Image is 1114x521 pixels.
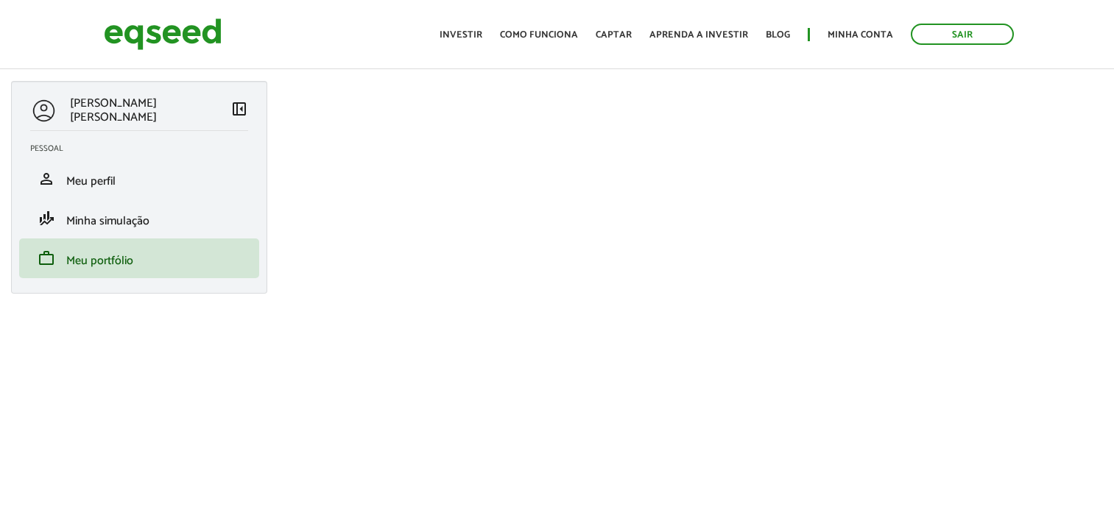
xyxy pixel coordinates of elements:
[230,100,248,121] a: Colapsar menu
[30,170,248,188] a: personMeu perfil
[30,210,248,227] a: finance_modeMinha simulação
[649,30,748,40] a: Aprenda a investir
[596,30,632,40] a: Captar
[19,199,259,238] li: Minha simulação
[230,100,248,118] span: left_panel_close
[19,159,259,199] li: Meu perfil
[828,30,893,40] a: Minha conta
[30,249,248,267] a: workMeu portfólio
[500,30,578,40] a: Como funciona
[38,170,55,188] span: person
[30,144,259,153] h2: Pessoal
[104,15,222,54] img: EqSeed
[70,96,231,124] p: [PERSON_NAME] [PERSON_NAME]
[766,30,790,40] a: Blog
[440,30,482,40] a: Investir
[66,171,116,191] span: Meu perfil
[66,251,133,271] span: Meu portfólio
[66,211,149,231] span: Minha simulação
[911,24,1014,45] a: Sair
[19,238,259,278] li: Meu portfólio
[38,249,55,267] span: work
[38,210,55,227] span: finance_mode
